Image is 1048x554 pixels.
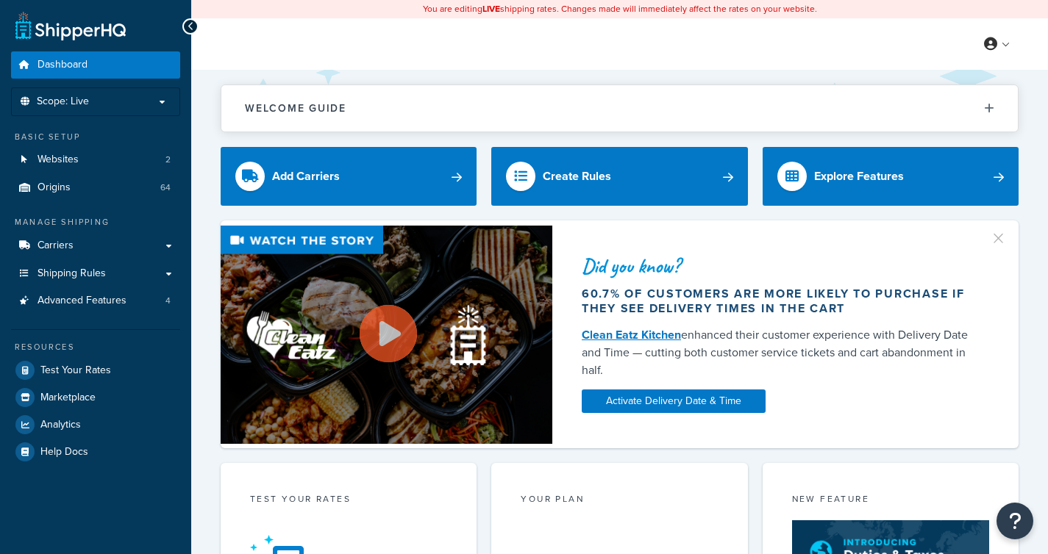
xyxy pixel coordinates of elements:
a: Create Rules [491,147,747,206]
a: Test Your Rates [11,357,180,384]
span: Advanced Features [38,295,126,307]
li: Origins [11,174,180,201]
span: Help Docs [40,446,88,458]
span: 4 [165,295,171,307]
span: Dashboard [38,59,88,71]
a: Carriers [11,232,180,259]
a: Shipping Rules [11,260,180,287]
a: Add Carriers [221,147,477,206]
button: Welcome Guide [221,85,1018,132]
div: Test your rates [250,492,447,509]
div: enhanced their customer experience with Delivery Date and Time — cutting both customer service ti... [582,326,983,379]
a: Explore Features [763,147,1019,206]
h2: Welcome Guide [245,103,346,114]
a: Clean Eatz Kitchen [582,326,681,343]
div: Your Plan [521,492,718,509]
a: Marketplace [11,384,180,411]
div: Manage Shipping [11,216,180,229]
div: Resources [11,341,180,353]
a: Advanced Features4 [11,287,180,314]
div: New Feature [792,492,989,509]
b: LIVE [482,2,500,15]
li: Advanced Features [11,287,180,314]
span: Origins [38,181,71,194]
a: Origins64 [11,174,180,201]
a: Dashboard [11,51,180,79]
span: Marketplace [40,392,96,404]
div: Create Rules [543,166,611,187]
span: Analytics [40,419,81,431]
span: 2 [165,154,171,166]
li: Websites [11,146,180,173]
span: Test Your Rates [40,364,111,377]
div: Add Carriers [272,166,340,187]
div: Basic Setup [11,131,180,143]
img: Video thumbnail [221,226,552,444]
span: 64 [160,181,171,194]
a: Websites2 [11,146,180,173]
button: Open Resource Center [997,503,1033,539]
div: Explore Features [814,166,904,187]
a: Activate Delivery Date & Time [582,389,766,413]
a: Help Docs [11,439,180,465]
a: Analytics [11,411,180,438]
span: Websites [38,154,79,166]
div: 60.7% of customers are more likely to purchase if they see delivery times in the cart [582,287,983,316]
span: Scope: Live [37,96,89,108]
span: Shipping Rules [38,267,106,280]
div: Did you know? [582,256,983,276]
span: Carriers [38,240,74,252]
